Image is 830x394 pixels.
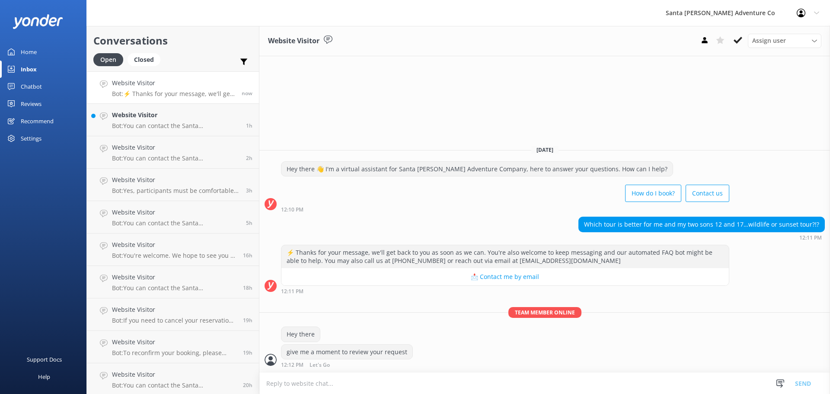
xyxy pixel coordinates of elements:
[93,54,128,64] a: Open
[748,34,821,48] div: Assign User
[87,201,259,234] a: Website VisitorBot:You can contact the Santa [PERSON_NAME] Adventure Co. team at [PHONE_NUMBER], ...
[93,53,123,66] div: Open
[128,54,165,64] a: Closed
[310,362,330,368] span: Let's Go
[21,130,41,147] div: Settings
[508,307,581,318] span: Team member online
[13,14,63,29] img: yonder-white-logo.png
[112,381,236,389] p: Bot: You can contact the Santa [PERSON_NAME] Adventure Co. team at [PHONE_NUMBER], or by emailing...
[281,289,303,294] strong: 12:11 PM
[625,185,681,202] button: How do I book?
[112,219,239,227] p: Bot: You can contact the Santa [PERSON_NAME] Adventure Co. team at [PHONE_NUMBER], or by emailing...
[21,61,37,78] div: Inbox
[87,136,259,169] a: Website VisitorBot:You can contact the Santa [PERSON_NAME] Adventure Co. team at [PHONE_NUMBER], ...
[112,317,236,324] p: Bot: If you need to cancel your reservation, please contact the Santa [PERSON_NAME] Adventure Co....
[38,368,50,385] div: Help
[93,32,252,49] h2: Conversations
[752,36,786,45] span: Assign user
[242,90,252,97] span: 12:11pm 12-Aug-2025 (UTC -07:00) America/Tijuana
[112,78,235,88] h4: Website Visitor
[112,90,235,98] p: Bot: ⚡ Thanks for your message, we'll get back to you as soon as we can. You're also welcome to k...
[112,337,236,347] h4: Website Visitor
[243,284,252,291] span: 05:45pm 11-Aug-2025 (UTC -07:00) America/Tijuana
[21,78,42,95] div: Chatbot
[531,146,559,154] span: [DATE]
[112,175,239,185] h4: Website Visitor
[21,112,54,130] div: Recommend
[246,122,252,129] span: 10:50am 12-Aug-2025 (UTC -07:00) America/Tijuana
[87,234,259,266] a: Website VisitorBot:You're welcome. We hope to see you at [GEOGRAPHIC_DATA][PERSON_NAME] Adventure...
[112,187,239,195] p: Bot: Yes, participants must be comfortable swimming in the ocean for kayaking tours. They should ...
[243,317,252,324] span: 04:34pm 11-Aug-2025 (UTC -07:00) America/Tijuana
[112,284,236,292] p: Bot: You can contact the Santa [PERSON_NAME] Adventure Co. team at [PHONE_NUMBER], or by emailing...
[243,252,252,259] span: 07:15pm 11-Aug-2025 (UTC -07:00) America/Tijuana
[112,154,239,162] p: Bot: You can contact the Santa [PERSON_NAME] Adventure Co. team at [PHONE_NUMBER], or by emailing...
[281,268,729,285] button: 📩 Contact me by email
[281,288,729,294] div: 12:11pm 12-Aug-2025 (UTC -07:00) America/Tijuana
[281,362,303,368] strong: 12:12 PM
[112,349,236,357] p: Bot: To reconfirm your booking, please email our office at [EMAIL_ADDRESS][DOMAIN_NAME] or call u...
[87,104,259,136] a: Website VisitorBot:You can contact the Santa [PERSON_NAME] Adventure Co. team at [PHONE_NUMBER], ...
[281,327,320,342] div: Hey there
[246,154,252,162] span: 09:57am 12-Aug-2025 (UTC -07:00) America/Tijuana
[21,95,41,112] div: Reviews
[281,362,413,368] div: 12:12pm 12-Aug-2025 (UTC -07:00) America/Tijuana
[112,240,236,250] h4: Website Visitor
[112,272,236,282] h4: Website Visitor
[799,235,822,240] strong: 12:11 PM
[246,187,252,194] span: 08:45am 12-Aug-2025 (UTC -07:00) America/Tijuana
[21,43,37,61] div: Home
[112,122,239,130] p: Bot: You can contact the Santa [PERSON_NAME] Adventure Co. team at [PHONE_NUMBER], or by emailing...
[246,219,252,227] span: 06:12am 12-Aug-2025 (UTC -07:00) America/Tijuana
[112,370,236,379] h4: Website Visitor
[281,207,303,212] strong: 12:10 PM
[87,298,259,331] a: Website VisitorBot:If you need to cancel your reservation, please contact the Santa [PERSON_NAME]...
[281,345,412,359] div: give me a moment to review your request
[268,35,319,47] h3: Website Visitor
[112,305,236,314] h4: Website Visitor
[27,351,62,368] div: Support Docs
[686,185,729,202] button: Contact us
[112,252,236,259] p: Bot: You're welcome. We hope to see you at [GEOGRAPHIC_DATA][PERSON_NAME] Adventure Co. soon!
[112,143,239,152] h4: Website Visitor
[112,208,239,217] h4: Website Visitor
[579,217,824,232] div: Which tour is better for me and my two sons 12 and 17…wildlife or sunset tour?!?
[128,53,160,66] div: Closed
[87,71,259,104] a: Website VisitorBot:⚡ Thanks for your message, we'll get back to you as soon as we can. You're als...
[578,234,825,240] div: 12:11pm 12-Aug-2025 (UTC -07:00) America/Tijuana
[112,110,239,120] h4: Website Visitor
[87,169,259,201] a: Website VisitorBot:Yes, participants must be comfortable swimming in the ocean for kayaking tours...
[243,381,252,389] span: 04:12pm 11-Aug-2025 (UTC -07:00) America/Tijuana
[281,245,729,268] div: ⚡ Thanks for your message, we'll get back to you as soon as we can. You're also welcome to keep m...
[87,266,259,298] a: Website VisitorBot:You can contact the Santa [PERSON_NAME] Adventure Co. team at [PHONE_NUMBER], ...
[87,331,259,363] a: Website VisitorBot:To reconfirm your booking, please email our office at [EMAIL_ADDRESS][DOMAIN_N...
[243,349,252,356] span: 04:32pm 11-Aug-2025 (UTC -07:00) America/Tijuana
[281,162,673,176] div: Hey there 👋 I'm a virtual assistant for Santa [PERSON_NAME] Adventure Company, here to answer you...
[281,206,729,212] div: 12:10pm 12-Aug-2025 (UTC -07:00) America/Tijuana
